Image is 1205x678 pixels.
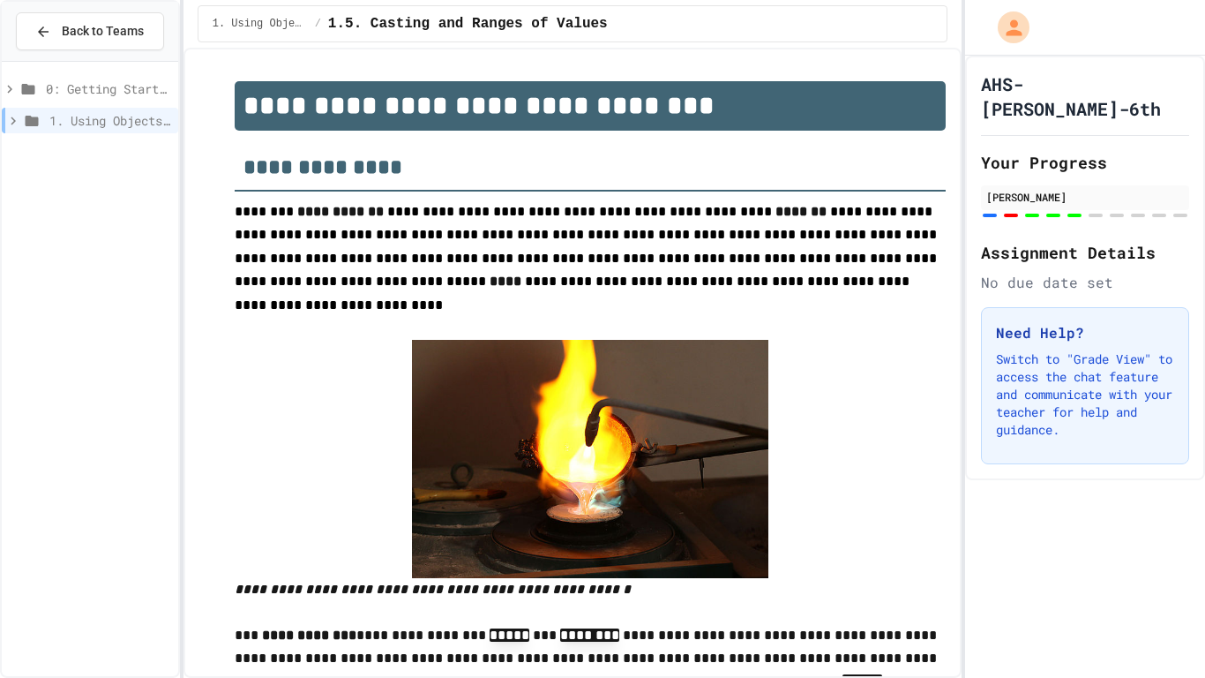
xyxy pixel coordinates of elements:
[62,22,144,41] span: Back to Teams
[996,322,1174,343] h3: Need Help?
[981,150,1189,175] h2: Your Progress
[981,272,1189,293] div: No due date set
[49,111,171,130] span: 1. Using Objects and Methods
[213,17,308,31] span: 1. Using Objects and Methods
[979,7,1034,48] div: My Account
[996,350,1174,439] p: Switch to "Grade View" to access the chat feature and communicate with your teacher for help and ...
[981,72,1189,121] h1: AHS-[PERSON_NAME]-6th
[981,240,1189,265] h2: Assignment Details
[16,12,164,50] button: Back to Teams
[328,13,608,34] span: 1.5. Casting and Ranges of Values
[986,189,1184,205] div: [PERSON_NAME]
[315,17,321,31] span: /
[46,79,171,98] span: 0: Getting Started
